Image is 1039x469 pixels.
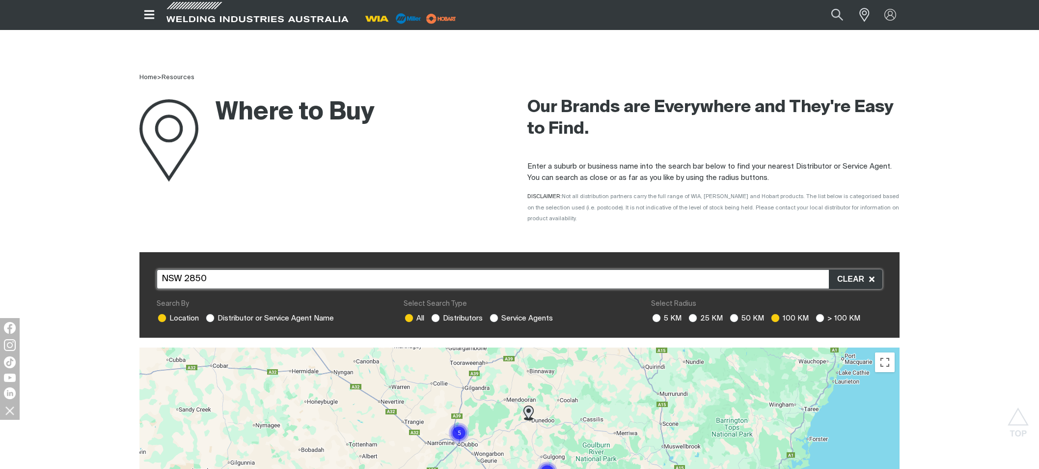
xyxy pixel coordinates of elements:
a: Home [139,74,157,81]
label: Distributor or Service Agent Name [205,315,334,322]
img: Facebook [4,322,16,334]
label: Location [157,315,199,322]
input: Product name or item number... [808,4,854,26]
label: 5 KM [651,315,682,322]
label: > 100 KM [815,315,860,322]
button: Toggle fullscreen view [875,352,895,372]
p: Enter a suburb or business name into the search bar below to find your nearest Distributor or Ser... [527,161,900,183]
div: Search By [157,299,388,309]
label: Distributors [430,315,483,322]
img: miller [423,11,459,26]
button: Search products [820,4,854,26]
span: > [157,74,162,81]
div: Select Radius [651,299,882,309]
label: Service Agents [489,315,553,322]
img: Instagram [4,339,16,351]
div: Select Search Type [404,299,635,309]
img: hide socials [1,402,18,419]
label: 50 KM [729,315,764,322]
h2: Our Brands are Everywhere and They're Easy to Find. [527,97,900,140]
a: miller [423,15,459,22]
span: Not all distribution partners carry the full range of WIA, [PERSON_NAME] and Hobart products. The... [527,194,899,221]
label: 25 KM [687,315,723,322]
a: Resources [162,74,194,81]
div: Cluster of 5 markers [448,422,470,444]
button: Scroll to top [1007,408,1029,430]
img: LinkedIn [4,387,16,399]
img: TikTok [4,356,16,368]
input: Search location [157,269,882,289]
button: Clear [829,270,882,289]
img: YouTube [4,374,16,382]
label: All [404,315,424,322]
span: Clear [837,273,869,286]
h1: Where to Buy [139,97,375,129]
label: 100 KM [770,315,809,322]
span: DISCLAIMER: [527,194,899,221]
